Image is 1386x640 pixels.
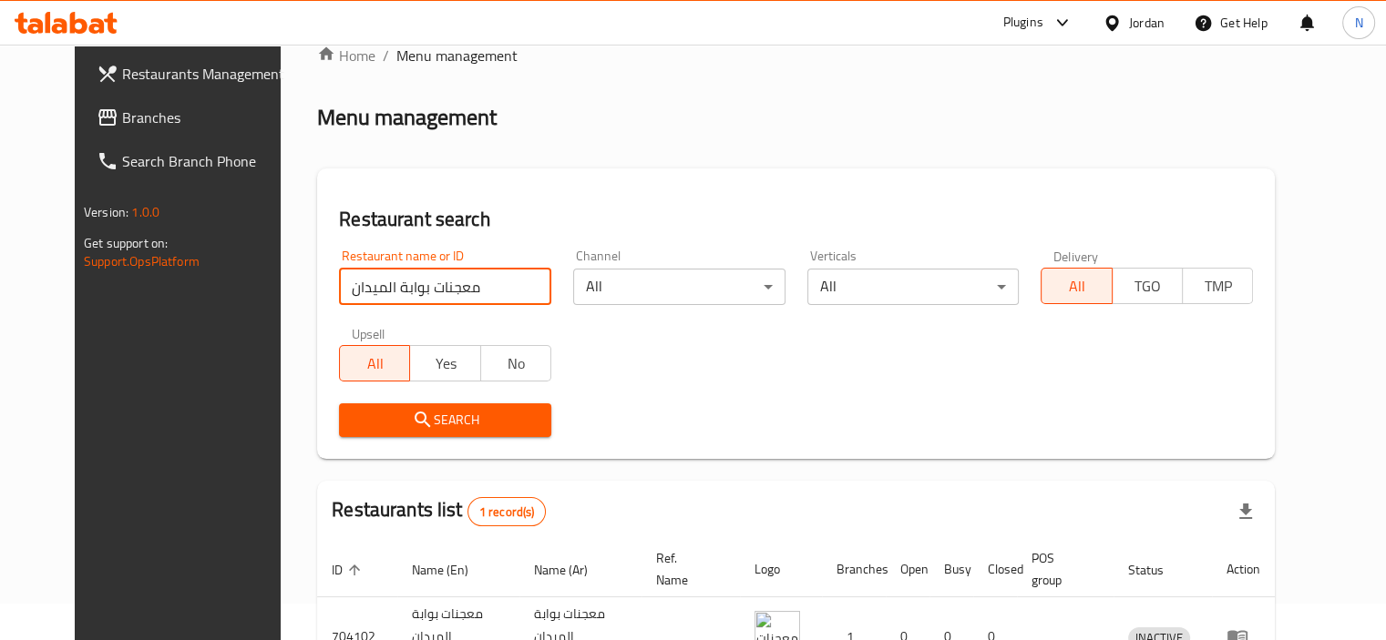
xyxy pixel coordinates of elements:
[122,150,292,172] span: Search Branch Phone
[383,45,389,66] li: /
[82,139,306,183] a: Search Branch Phone
[467,497,547,526] div: Total records count
[1032,547,1092,591] span: POS group
[1354,13,1362,33] span: N
[339,206,1253,233] h2: Restaurant search
[929,542,973,597] th: Busy
[656,547,718,591] span: Ref. Name
[822,542,886,597] th: Branches
[354,409,537,432] span: Search
[84,249,200,273] a: Support.OpsPlatform
[317,45,1275,66] nav: breadcrumb
[534,559,611,581] span: Name (Ar)
[480,345,551,381] button: No
[1053,249,1099,262] label: Delivery
[573,269,785,305] div: All
[84,231,168,255] span: Get support on:
[339,403,551,437] button: Search
[1120,273,1176,300] span: TGO
[317,45,375,66] a: Home
[332,559,366,581] span: ID
[332,496,546,526] h2: Restaurants list
[417,350,473,377] span: Yes
[347,350,403,377] span: All
[412,559,492,581] span: Name (En)
[1112,268,1183,304] button: TGO
[1190,273,1246,300] span: TMP
[1182,268,1253,304] button: TMP
[131,200,159,224] span: 1.0.0
[468,503,546,521] span: 1 record(s)
[1128,559,1187,581] span: Status
[807,269,1020,305] div: All
[1224,490,1268,533] div: Export file
[82,96,306,139] a: Branches
[339,345,410,381] button: All
[122,107,292,128] span: Branches
[82,52,306,96] a: Restaurants Management
[1212,542,1275,597] th: Action
[1049,273,1104,300] span: All
[339,269,551,305] input: Search for restaurant name or ID..
[352,327,385,340] label: Upsell
[973,542,1017,597] th: Closed
[396,45,518,66] span: Menu management
[1002,12,1042,34] div: Plugins
[409,345,480,381] button: Yes
[122,63,292,85] span: Restaurants Management
[1041,268,1112,304] button: All
[317,103,497,132] h2: Menu management
[488,350,544,377] span: No
[84,200,128,224] span: Version:
[886,542,929,597] th: Open
[1129,13,1165,33] div: Jordan
[740,542,822,597] th: Logo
